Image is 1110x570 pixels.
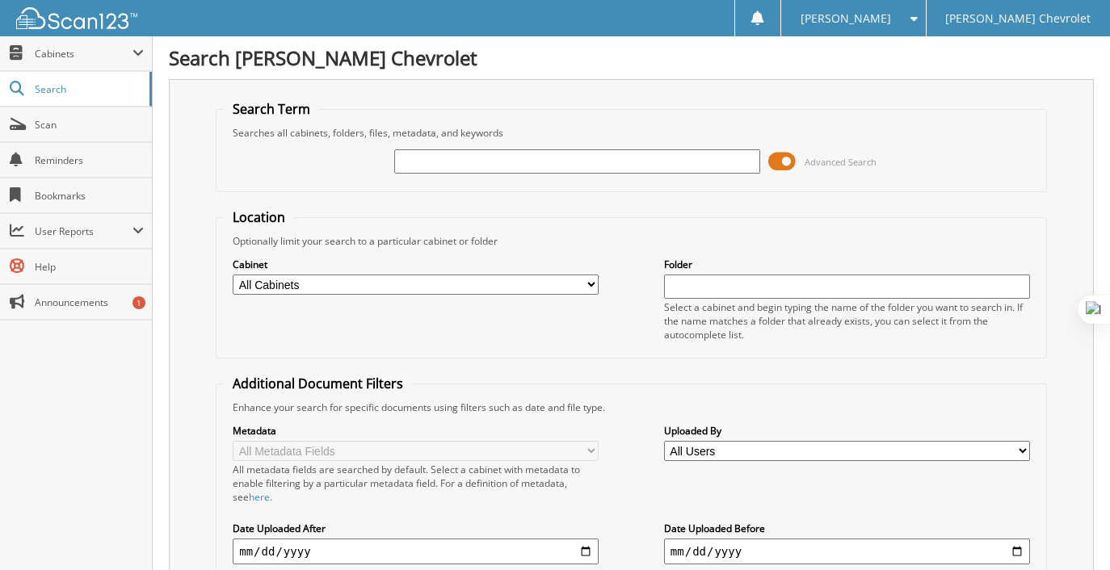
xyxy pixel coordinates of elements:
span: Search [35,82,141,96]
label: Cabinet [233,258,599,271]
div: Enhance your search for specific documents using filters such as date and file type. [225,400,1038,414]
input: end [664,539,1030,564]
span: Cabinets [35,47,132,61]
img: scan123-logo-white.svg [16,7,137,29]
legend: Location [225,208,293,226]
label: Uploaded By [664,424,1030,438]
span: [PERSON_NAME] [801,14,891,23]
legend: Search Term [225,100,318,118]
h1: Search [PERSON_NAME] Chevrolet [169,44,1094,71]
div: Optionally limit your search to a particular cabinet or folder [225,234,1038,248]
span: [PERSON_NAME] Chevrolet [945,14,1091,23]
span: Announcements [35,295,144,309]
span: Scan [35,118,144,132]
span: User Reports [35,224,132,238]
div: All metadata fields are searched by default. Select a cabinet with metadata to enable filtering b... [233,463,599,504]
span: Bookmarks [35,189,144,203]
label: Folder [664,258,1030,271]
label: Date Uploaded After [233,522,599,535]
div: Select a cabinet and begin typing the name of the folder you want to search in. If the name match... [664,300,1030,342]
div: Searches all cabinets, folders, files, metadata, and keywords [225,126,1038,140]
legend: Additional Document Filters [225,375,411,392]
input: start [233,539,599,564]
a: here [249,490,270,504]
span: Help [35,260,144,274]
label: Metadata [233,424,599,438]
span: Advanced Search [805,156,877,168]
div: 1 [132,296,145,309]
label: Date Uploaded Before [664,522,1030,535]
span: Reminders [35,153,144,167]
